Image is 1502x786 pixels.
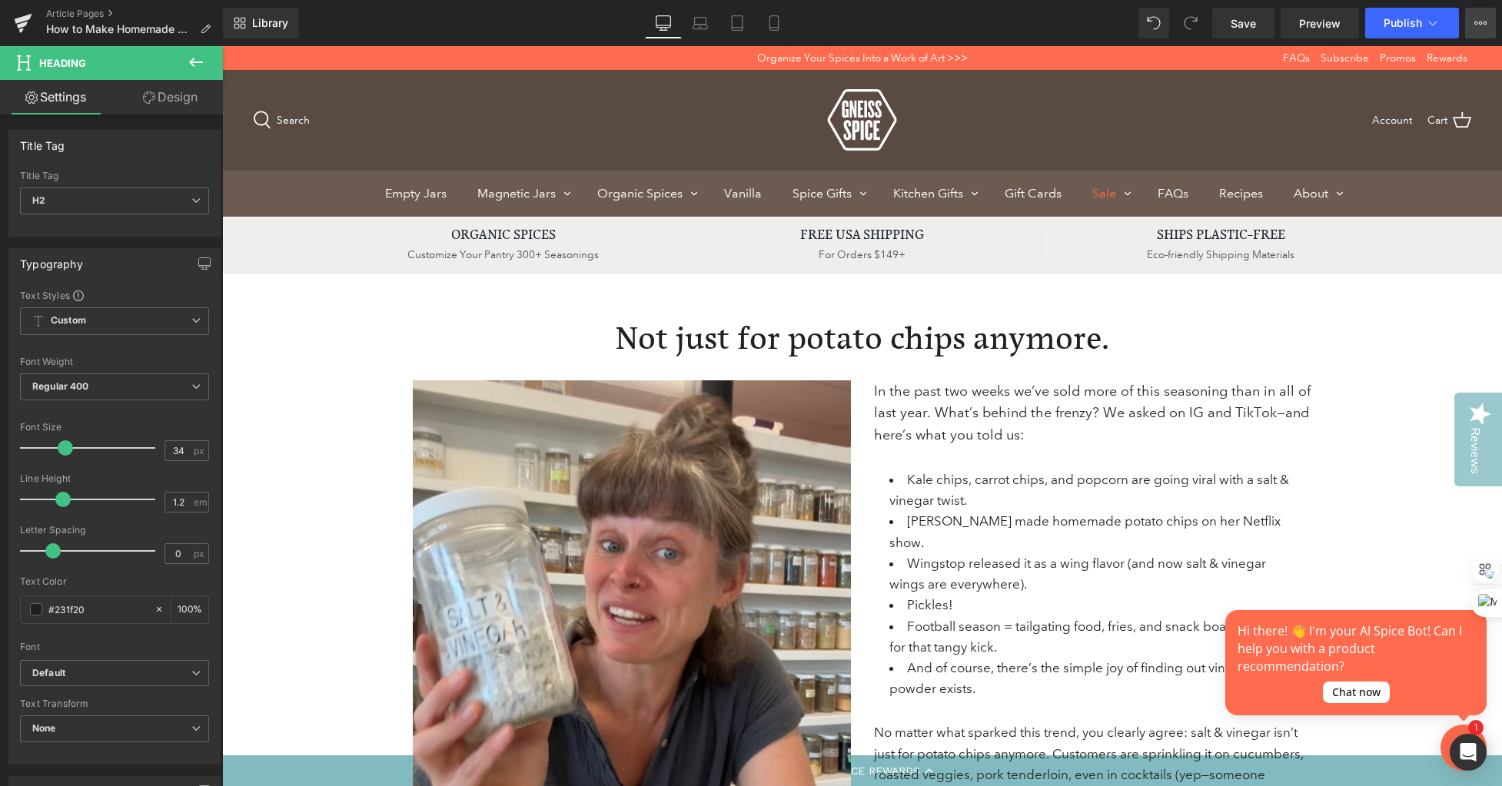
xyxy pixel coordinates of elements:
[856,124,908,171] a: Sale
[667,572,1065,609] span: Football season = tailgating food, fries, and snack boards calling for that tangy kick.
[1101,635,1168,657] div: Chat now
[1150,67,1190,81] a: Account
[603,39,676,108] a: Gneiss Spice
[1465,8,1496,38] button: More
[557,124,643,171] a: Spice Gifts
[223,8,299,38] a: New Library
[20,576,209,587] div: Text Color
[39,57,86,69] span: Heading
[20,249,83,270] div: Typography
[20,642,209,652] div: Font
[32,722,56,734] b: None
[1175,8,1206,38] button: Redo
[20,171,209,181] div: Title Tag
[488,124,553,171] a: Vanilla
[20,473,209,484] div: Line Height
[46,23,194,35] span: How to Make Homemade Salt and Vinegar Seasoning with Gneiss Spice
[922,124,980,171] a: FAQs
[1384,17,1422,29] span: Publish
[769,124,853,171] a: Gift Cards
[20,289,209,301] div: Text Styles
[118,181,446,197] h6: ORGANIC SPICES
[645,8,682,38] a: Desktop
[1015,576,1252,629] div: Hi there! 👋 I'm your AI Spice Bot! Can I help you with a product recommendation?
[1058,124,1120,171] a: About
[194,549,207,559] span: px
[719,8,756,38] a: Tablet
[51,314,86,327] b: Custom
[252,16,288,30] span: Library
[194,497,207,507] span: em
[194,446,207,456] span: px
[149,124,238,171] a: Empty Jars
[476,201,804,216] span: For Orders $149+
[1450,734,1487,771] div: Open Intercom Messenger
[603,39,676,108] img: Gneiss Spice Magnetic Spice jars logo white over transparent background.
[1205,67,1225,81] span: Cart
[685,551,731,567] span: Pickles!
[20,131,65,152] div: Title Tag
[46,8,223,20] a: Article Pages
[179,274,1102,311] h1: Not just for potato chips anymore.
[115,80,226,114] a: Design
[20,525,209,536] div: Letter Spacing
[667,509,1044,546] span: Wingstop released it as a wing flavor (and now salt & vinegar wings are everywhere).
[361,124,474,171] a: Organic Spices
[102,181,461,216] a: ORGANIC SPICES Customize Your Pantry 300+ Seasonings
[983,124,1055,171] a: Recipes
[667,614,1031,651] span: And of course, there’s the simple joy of finding out vinegar powder exists.
[48,601,147,618] input: Color
[1299,15,1341,32] span: Preview
[55,67,88,81] span: Search
[32,194,45,206] b: H2
[1365,8,1459,38] button: Publish
[652,334,1090,400] p: In the past two weeks we’ve sold more of this seasoning than in all of last year. What’s behind t...
[1138,8,1169,38] button: Undo
[32,667,65,680] i: Default
[20,422,209,433] div: Font Size
[118,201,446,216] span: Customize Your Pantry 300+ Seasonings
[32,380,89,392] b: Regular 400
[20,698,209,709] div: Text Transform
[835,201,1163,216] span: Eco-friendly Shipping Materials
[756,8,793,38] a: Mobile
[476,181,804,197] h6: FREE USA SHIPPING
[1246,674,1261,689] span: 1
[652,678,1082,758] span: No matter what sparked this trend, you clearly agree: salt & vinegar isn’t just for potato chips ...
[682,8,719,38] a: Laptop
[835,181,1163,197] h6: SHIPS PLASTIC-FREE
[31,63,88,85] a: Search
[657,124,755,171] a: Kitchen Gifts
[20,357,209,367] div: Font Weight
[1205,63,1249,85] a: Cart
[667,467,1058,504] span: [PERSON_NAME] made homemade potato chips on her Netflix show.
[1281,8,1359,38] a: Preview
[241,124,347,171] a: Magnetic Jars
[1231,15,1256,32] span: Save
[535,5,746,19] div: Organize Your Spices Into a Work of Art >>>
[667,426,1067,463] span: Kale chips, carrot chips, and popcorn are going viral with a salt & vinegar twist.
[171,596,208,623] div: %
